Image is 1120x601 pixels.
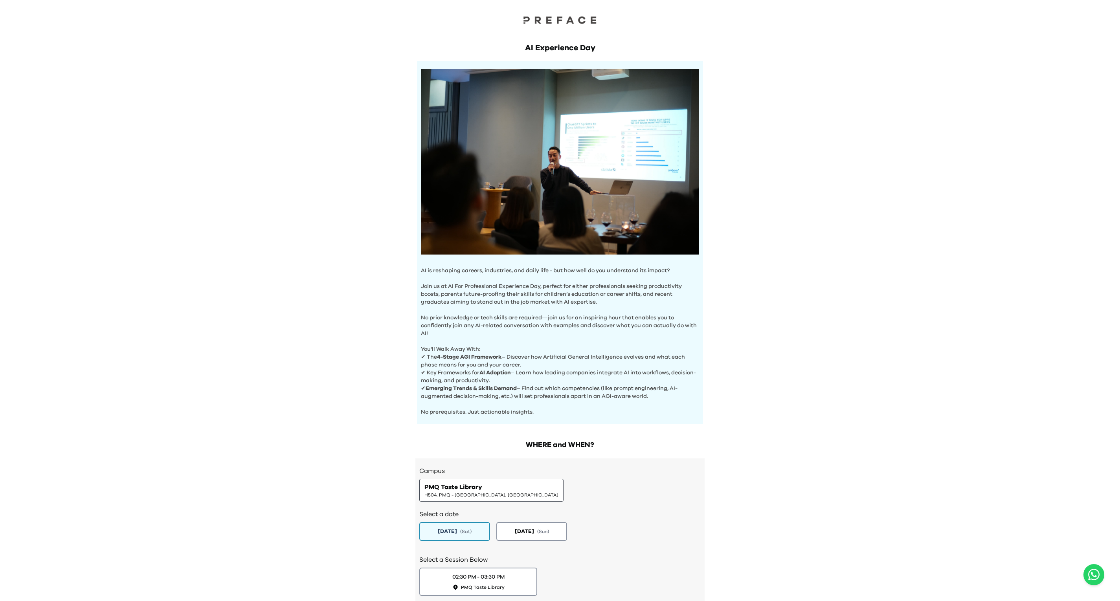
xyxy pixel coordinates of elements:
img: Preface Logo [521,16,599,24]
p: AI is reshaping careers, industries, and daily life - but how well do you understand its impact? [421,267,699,275]
button: 02:30 PM - 03:30 PMPMQ Taste Library [419,568,537,596]
span: PMQ Taste Library [424,482,482,492]
span: [DATE] [438,528,457,535]
p: No prior knowledge or tech skills are required—join us for an inspiring hour that enables you to ... [421,306,699,337]
h1: AI Experience Day [417,42,703,53]
div: 02:30 PM - 03:30 PM [452,573,505,581]
a: Preface Logo [521,16,599,27]
p: ✔ – Find out which competencies (like prompt engineering, AI-augmented decision-making, etc.) wil... [421,385,699,400]
span: H504, PMQ - [GEOGRAPHIC_DATA], [GEOGRAPHIC_DATA] [424,492,558,498]
p: ✔ Key Frameworks for – Learn how leading companies integrate AI into workflows, decision-making, ... [421,369,699,385]
a: Chat with us on WhatsApp [1083,564,1104,585]
b: Emerging Trends & Skills Demand [426,386,517,391]
h2: Select a Session Below [419,555,701,564]
p: Join us at AI For Professional Experience Day, perfect for either professionals seeking productiv... [421,275,699,306]
button: [DATE](Sat) [419,522,490,541]
button: Open WhatsApp chat [1083,564,1104,585]
b: 4-Stage AGI Framework [437,354,502,360]
img: Hero Image [421,69,699,255]
h2: WHERE and WHEN? [415,440,705,451]
p: ✔ The – Discover how Artificial General Intelligence evolves and what each phase means for you an... [421,353,699,369]
p: No prerequisites. Just actionable insights. [421,400,699,416]
b: AI Adoption [479,370,511,376]
span: PMQ Taste Library [461,584,505,590]
h3: Campus [419,466,701,476]
button: [DATE](Sun) [496,522,567,541]
h2: Select a date [419,509,701,519]
span: ( Sat ) [460,528,472,535]
span: ( Sun ) [537,528,549,535]
span: [DATE] [515,528,534,535]
p: You'll Walk Away With: [421,337,699,353]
